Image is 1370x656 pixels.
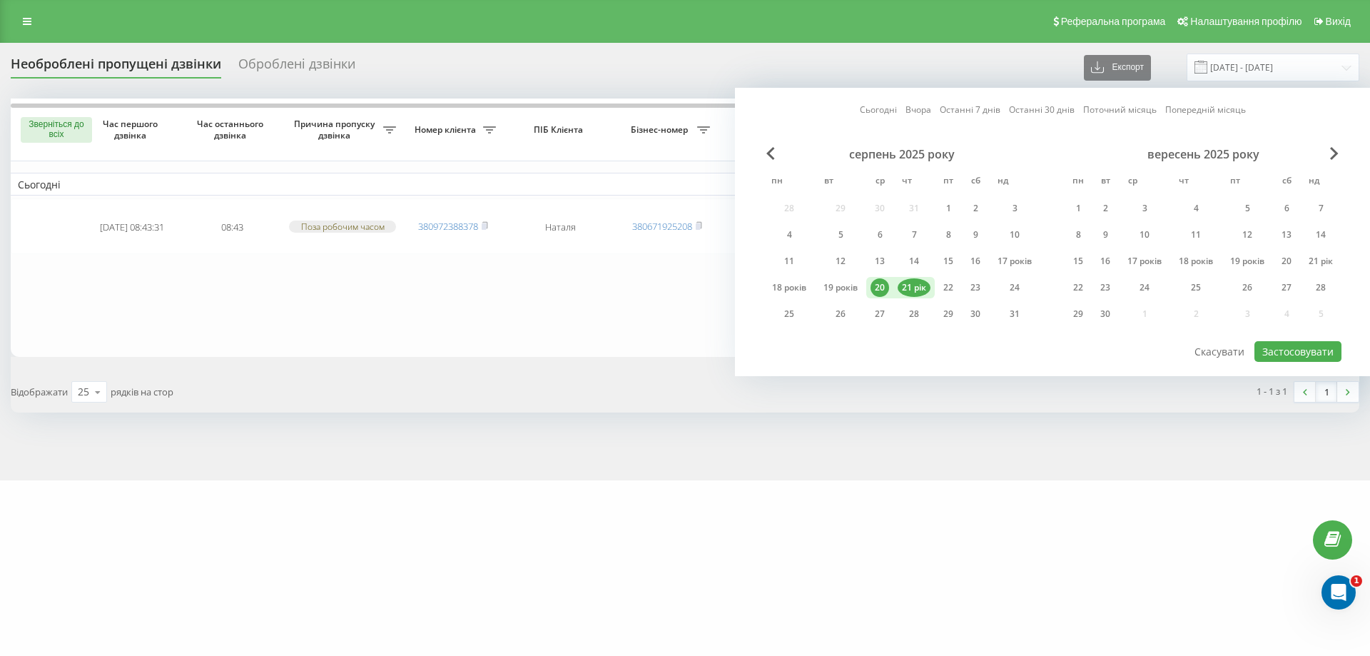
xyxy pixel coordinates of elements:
div: 3 вересня 2025 р. [1119,198,1170,219]
div: сб 13 вер 2025 р. [1273,224,1300,246]
div: Пн 11 вер 2025 р. [763,251,815,272]
div: Пн 4 серпня 2025 р. [763,224,815,246]
font: 17 років [998,255,1032,267]
font: 12 [1242,228,1252,241]
font: 26 [836,308,846,320]
abbr: п'ятниця [938,171,959,193]
font: 16 [1100,255,1110,267]
abbr: середа [1122,171,1143,193]
font: Вчора [905,104,931,116]
font: Застосовувати [1262,345,1334,358]
font: 14 [909,255,919,267]
font: 380671925208 [632,220,692,233]
div: 14 серпня 2025 р. [893,251,935,272]
span: Попередній місяць [766,147,775,160]
div: 24 вересня 2025 р. [1119,277,1170,298]
div: 31 серпня 2025 року. [989,303,1040,325]
font: 25 [784,308,794,320]
font: Реферальна програма [1061,16,1166,27]
font: вересень 2025 року [1147,146,1259,162]
font: чт [902,174,912,186]
button: Експорт [1084,55,1151,81]
div: нд 7 вер 2025 р. [1300,198,1341,219]
font: 29 [943,308,953,320]
a: 380972388378 [418,220,478,233]
div: Сб 9 вер 2025 р. [962,224,989,246]
font: чт [1179,174,1189,186]
font: вт [1101,174,1110,186]
font: 18 років [1179,255,1213,267]
button: Застосовувати [1254,341,1341,362]
div: нд 28 вер 2025 р. [1300,277,1341,298]
font: Останні 7 днів [940,104,1000,116]
abbr: субота [965,171,986,193]
div: Пт 19 вер 2025 р. [1222,251,1273,272]
font: 21 рік [902,281,926,293]
div: з 2 серпня 2025 року. [962,198,989,219]
div: 5 серпня 2025 року. [815,224,866,246]
font: Останні 30 днів [1009,104,1075,116]
div: 24 серпня 2025 року. [989,277,1040,298]
div: 12 серпня 2025 року. [815,251,866,272]
div: Пт 29 серп 2025 р. [935,303,962,325]
div: 27 серпня 2025 р. [866,303,893,325]
font: 18 років [772,281,806,293]
div: з 20 вересня 2025 року. [1273,251,1300,272]
font: 3 [1142,202,1147,214]
div: 18 вересня 2025 р. [1170,251,1222,272]
div: 26 серпня 2025 р. [815,303,866,325]
font: 24 [1010,281,1020,293]
div: 17 вересня 2025 р. [1119,251,1170,272]
font: ср [1128,174,1137,186]
font: 08:43 [221,221,243,233]
font: 15 [1073,255,1083,267]
font: Поза робочим часом [301,221,385,233]
font: Оброблені дзвінки [238,55,355,72]
font: ср [876,174,885,186]
div: Пт 22 серп 2025 р. [935,277,962,298]
font: 20 [875,281,885,293]
div: 20 серпня 2025 р. [866,277,893,298]
font: 1 [1076,202,1081,214]
div: 10 вересня 2025 р. [1119,224,1170,246]
div: Пт 8 серпня 2025 р. [935,224,962,246]
div: 19 серпня 2025 р. [815,277,866,298]
div: 30 вересня 2025 року. [1092,303,1119,325]
font: 10 [1010,228,1020,241]
font: 30 [970,308,980,320]
font: 17 років [1127,255,1162,267]
font: серпень 2025 року [849,146,955,162]
font: 10 [1140,228,1150,241]
font: Скасувати [1194,345,1244,358]
font: Причина пропуску дзвінка [294,118,375,141]
font: сб [1282,174,1292,186]
font: Наталя [545,221,576,233]
div: нд 17 серпня 2025 р. [989,251,1040,272]
font: 1 [946,202,951,214]
font: 2 [973,202,978,214]
font: Вихід [1326,16,1351,27]
div: 25 вересня 2025 р. [1170,277,1222,298]
font: 2 [1103,202,1108,214]
font: Час першого дзвінка [103,118,158,141]
div: Пт 12 вер 2025 р. [1222,224,1273,246]
font: Час останнього дзвінка [197,118,263,141]
div: Пн 25 серпня 2025 р. [763,303,815,325]
font: нд [1309,174,1319,186]
font: 4 [787,228,792,241]
font: 19 років [1230,255,1264,267]
font: 15 [943,255,953,267]
font: 13 [875,255,885,267]
div: Пт 1 серпня 2025 р. [935,198,962,219]
font: 5 [1245,202,1250,214]
font: 9 [973,228,978,241]
font: 28 [1316,281,1326,293]
div: сб 6 вер 2025 р. [1273,198,1300,219]
font: 25 [78,385,89,398]
font: 14 [1316,228,1326,241]
font: 3 [1013,202,1018,214]
font: 20 [1282,255,1292,267]
font: [DATE] 08:43:31 [100,221,164,233]
div: 7 серпня 2025 р. [893,224,935,246]
font: 7 [1319,202,1324,214]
